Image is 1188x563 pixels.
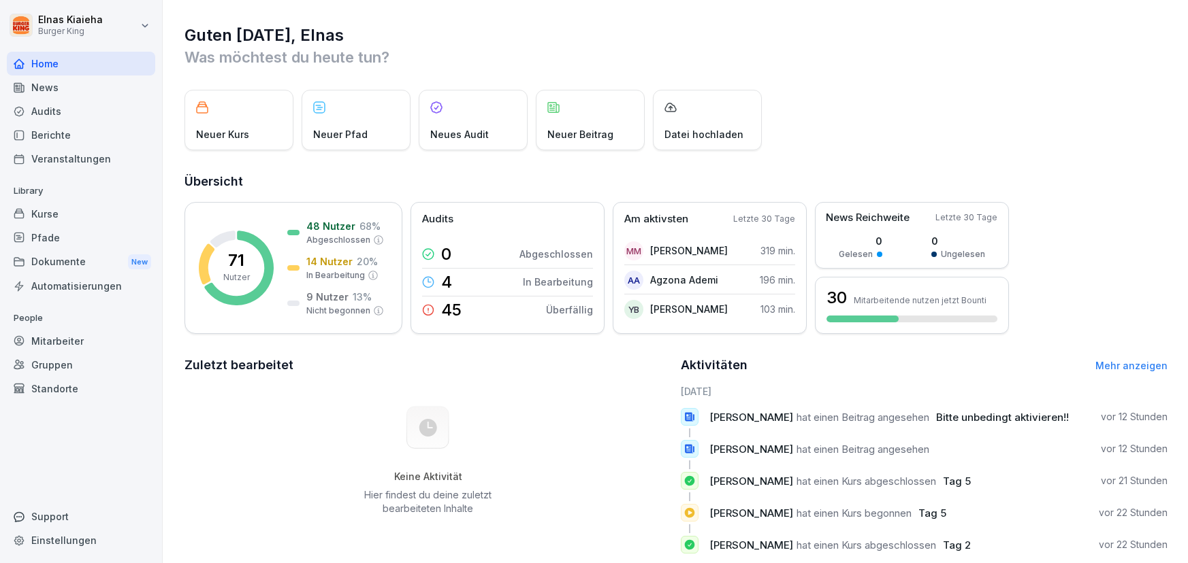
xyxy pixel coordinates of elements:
p: News Reichweite [826,210,910,226]
h2: Aktivitäten [681,356,748,375]
p: vor 12 Stunden [1101,410,1168,424]
p: 71 [228,252,244,269]
p: Neues Audit [430,127,489,141]
p: Burger King [38,27,103,36]
p: [PERSON_NAME] [650,302,728,316]
p: 14 Nutzer [306,254,353,269]
a: Kurse [7,202,155,226]
span: hat einen Beitrag angesehen [797,411,929,424]
p: 4 [441,274,452,290]
p: Abgeschlossen [306,234,370,246]
h2: Übersicht [184,172,1168,191]
a: Einstellungen [7,528,155,552]
span: Tag 5 [918,507,946,519]
p: [PERSON_NAME] [650,243,728,258]
p: vor 21 Stunden [1101,474,1168,488]
p: Audits [422,211,453,227]
p: 0 [839,234,882,248]
p: Überfällig [546,303,593,317]
div: YB [624,300,643,319]
h5: Keine Aktivität [359,471,497,483]
p: Library [7,180,155,202]
span: Bitte unbedingt aktivieren!! [936,411,1069,424]
h3: 30 [826,286,847,309]
div: AA [624,271,643,290]
a: Standorte [7,377,155,400]
p: 9 Nutzer [306,290,349,304]
span: [PERSON_NAME] [709,539,793,551]
a: Pfade [7,226,155,250]
p: Letzte 30 Tage [733,213,795,225]
p: 68 % [359,219,381,233]
p: People [7,307,155,329]
span: hat einen Kurs begonnen [797,507,912,519]
p: Nutzer [223,271,250,284]
p: Abgeschlossen [519,247,593,261]
p: Elnas Kiaieha [38,14,103,26]
p: 319 min. [760,243,795,258]
h2: Zuletzt bearbeitet [184,356,671,375]
p: 196 min. [760,273,795,287]
a: Berichte [7,123,155,147]
p: Neuer Pfad [313,127,368,141]
p: 103 min. [760,302,795,316]
span: Tag 5 [943,475,971,488]
p: Neuer Kurs [196,127,249,141]
a: DokumenteNew [7,250,155,275]
p: Agzona Ademi [650,273,718,287]
a: Veranstaltungen [7,147,155,171]
a: News [7,75,155,99]
span: hat einen Kurs abgeschlossen [797,539,936,551]
p: Gelesen [839,248,873,260]
p: Am aktivsten [624,211,688,227]
span: [PERSON_NAME] [709,475,793,488]
a: Gruppen [7,353,155,377]
a: Mitarbeiter [7,329,155,353]
span: [PERSON_NAME] [709,411,793,424]
p: Neuer Beitrag [547,127,613,141]
a: Automatisierungen [7,274,155,298]
p: Was möchtest du heute tun? [184,46,1168,68]
a: Mehr anzeigen [1095,360,1168,371]
span: [PERSON_NAME] [709,443,793,456]
h1: Guten [DATE], Elnas [184,24,1168,46]
p: 0 [931,234,985,248]
p: Mitarbeitende nutzen jetzt Bounti [854,295,986,305]
p: Hier findest du deine zuletzt bearbeiteten Inhalte [359,488,497,515]
span: [PERSON_NAME] [709,507,793,519]
div: MM [624,241,643,260]
a: Home [7,52,155,75]
p: 48 Nutzer [306,219,355,233]
p: 20 % [357,254,378,269]
div: Dokumente [7,250,155,275]
p: vor 22 Stunden [1099,506,1168,519]
span: Tag 2 [943,539,971,551]
p: In Bearbeitung [523,275,593,289]
div: Support [7,505,155,528]
p: vor 22 Stunden [1099,538,1168,551]
span: hat einen Kurs abgeschlossen [797,475,936,488]
p: vor 12 Stunden [1101,442,1168,456]
p: 13 % [353,290,372,304]
p: In Bearbeitung [306,269,365,281]
p: Ungelesen [941,248,985,260]
a: Audits [7,99,155,123]
p: 45 [441,302,462,318]
div: New [128,254,151,270]
p: Letzte 30 Tage [935,211,997,224]
h6: [DATE] [681,384,1168,398]
span: hat einen Beitrag angesehen [797,443,929,456]
p: 0 [441,246,451,262]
